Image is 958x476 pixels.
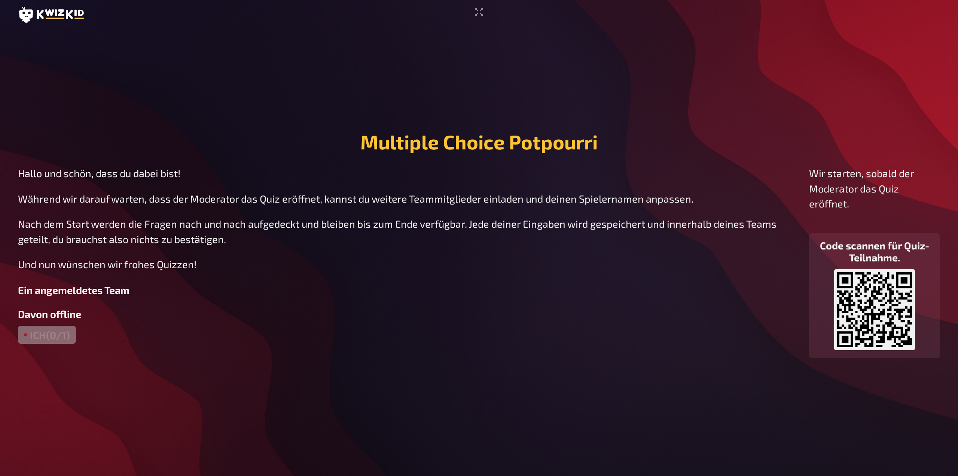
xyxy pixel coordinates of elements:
[18,326,76,344] div: Ich (0/1)
[18,216,797,246] p: Nach dem Start werden die Fragen nach und nach aufgedeckt und bleiben bis zum Ende verfügbar. Jed...
[18,284,797,296] h3: Ein angemeldetes Team
[18,308,797,320] h3: Davon offline
[18,257,797,272] p: Und nun wünschen wir frohes Quizzen!
[809,166,940,211] p: Wir starten, sobald der Moderator das Quiz eröffnet.
[815,239,934,263] h3: Code scannen für Quiz-Teilnahme.
[472,6,486,18] button: Vollbildmodus aktivieren
[18,166,797,181] p: Hallo und schön, dass du dabei bist!
[360,130,598,154] h1: Multiple Choice Potpourri
[18,191,797,206] p: Während wir darauf warten, dass der Moderator das Quiz eröffnet, kannst du weitere Teammitglieder...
